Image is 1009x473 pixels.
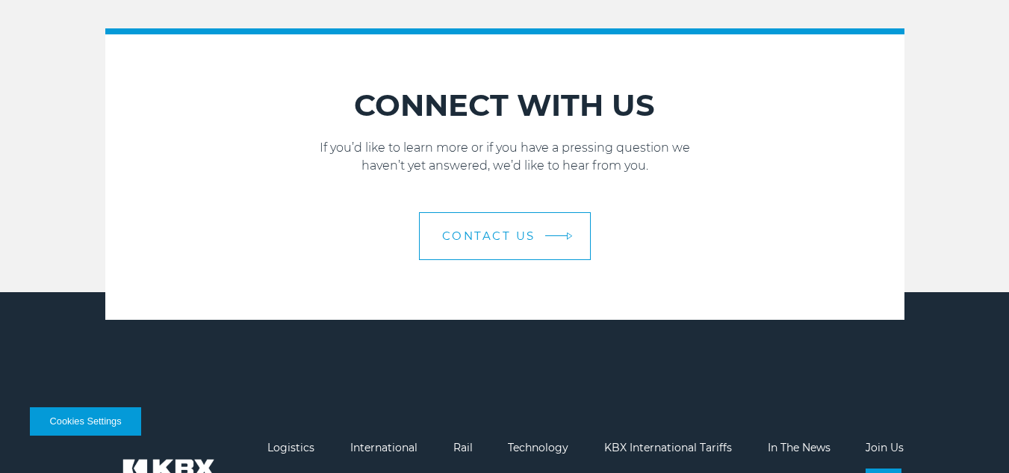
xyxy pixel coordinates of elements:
a: Contact Us arrow arrow [419,212,591,260]
a: KBX International Tariffs [604,441,732,454]
a: Logistics [267,441,314,454]
p: If you’d like to learn more or if you have a pressing question we haven’t yet answered, we’d like... [105,139,904,175]
a: Technology [508,441,568,454]
img: arrow [566,232,572,240]
a: Join Us [866,441,904,454]
button: Cookies Settings [30,407,141,436]
a: Rail [453,441,473,454]
a: In The News [768,441,831,454]
a: International [350,441,417,454]
span: Contact Us [442,230,535,241]
h2: CONNECT WITH US [105,87,904,124]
